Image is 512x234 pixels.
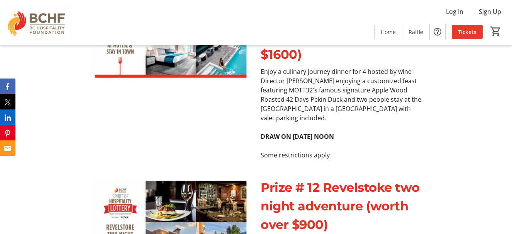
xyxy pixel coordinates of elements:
p: Some restrictions apply [261,150,422,160]
span: Tickets [458,28,476,36]
a: Home [375,25,402,39]
button: Help [430,24,445,39]
button: Sign Up [473,5,507,18]
p: Enjoy a culinary journey dinner for 4 hosted by wine Director [PERSON_NAME] enjoying a customized... [261,67,422,123]
span: Raffle [409,28,423,36]
a: Tickets [452,25,483,39]
span: Sign Up [479,7,501,16]
p: Prize # 12 Revelstoke two night adventure (worth over $900) [261,178,422,234]
span: Home [381,28,396,36]
img: BC Hospitality Foundation's Logo [5,3,73,42]
a: Raffle [402,25,429,39]
button: Cart [489,24,503,38]
button: Log In [440,5,470,18]
span: Log In [446,7,463,16]
strong: DRAW ON [DATE] NOON [261,132,334,141]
